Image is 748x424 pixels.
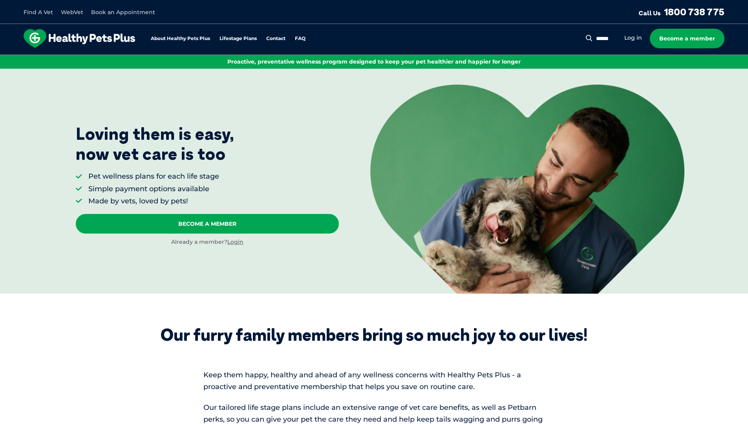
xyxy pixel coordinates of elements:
[88,172,219,181] li: Pet wellness plans for each life stage
[227,58,521,65] span: Proactive, preventative wellness program designed to keep your pet healthier and happier for longer
[161,325,587,345] div: Our furry family members bring so much joy to our lives!
[650,29,724,48] a: Become a member
[295,36,305,41] a: FAQ
[624,34,642,42] a: Log in
[266,36,285,41] a: Contact
[370,84,684,293] img: <p>Loving them is easy, <br /> now vet care is too</p>
[76,238,339,246] div: Already a member?
[219,36,257,41] a: Lifestage Plans
[91,9,155,16] a: Book an Appointment
[76,124,234,164] p: Loving them is easy, now vet care is too
[88,196,219,206] li: Made by vets, loved by pets!
[638,6,724,18] a: Call Us1800 738 775
[584,34,594,42] button: Search
[227,238,243,245] a: Login
[88,184,219,194] li: Simple payment options available
[61,9,83,16] a: WebVet
[203,371,521,391] span: Keep them happy, healthy and ahead of any wellness concerns with Healthy Pets Plus - a proactive ...
[76,214,339,234] a: Become A Member
[151,36,210,41] a: About Healthy Pets Plus
[24,9,53,16] a: Find A Vet
[24,29,135,48] img: hpp-logo
[638,9,661,17] span: Call Us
